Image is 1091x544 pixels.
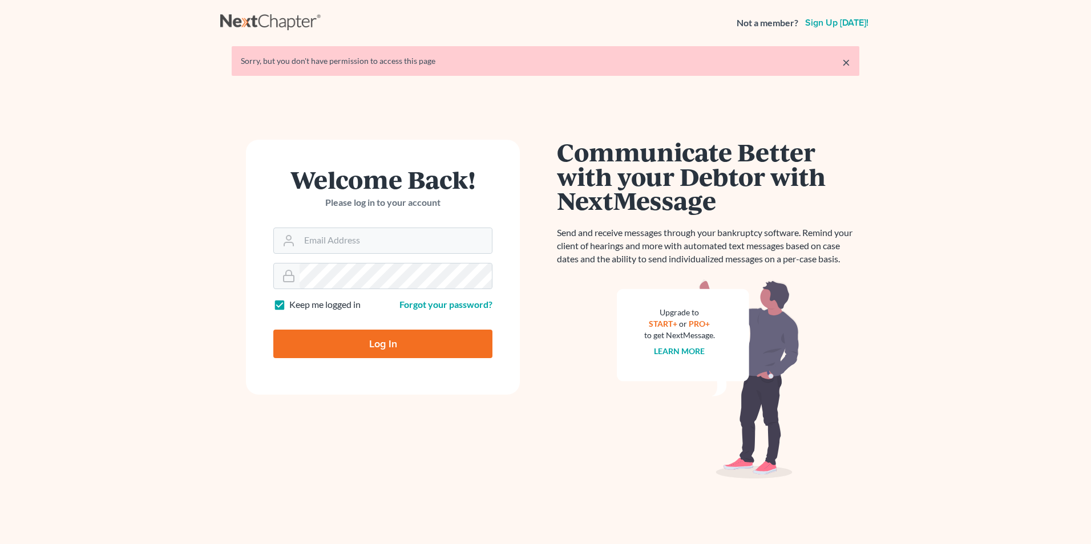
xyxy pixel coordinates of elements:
h1: Communicate Better with your Debtor with NextMessage [557,140,859,213]
strong: Not a member? [737,17,798,30]
a: START+ [649,319,678,328]
div: to get NextMessage. [644,330,715,341]
span: or [680,319,688,328]
p: Send and receive messages through your bankruptcy software. Remind your client of hearings and mo... [557,226,859,266]
img: nextmessage_bg-59042aed3d76b12b5cd301f8e5b87938c9018125f34e5fa2b7a6b67550977c72.svg [617,279,799,479]
input: Log In [273,330,492,358]
div: Upgrade to [644,307,715,318]
label: Keep me logged in [289,298,361,311]
a: Forgot your password? [399,299,492,310]
input: Email Address [300,228,492,253]
a: Learn more [654,346,705,356]
a: PRO+ [689,319,710,328]
a: × [842,55,850,69]
p: Please log in to your account [273,196,492,209]
div: Sorry, but you don't have permission to access this page [241,55,850,67]
h1: Welcome Back! [273,167,492,192]
a: Sign up [DATE]! [803,18,871,27]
